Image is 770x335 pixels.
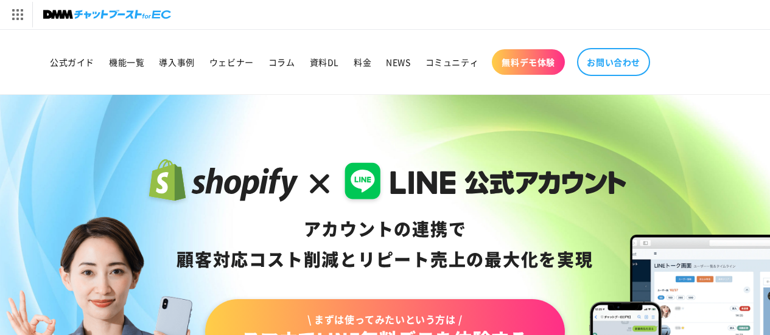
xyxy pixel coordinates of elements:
span: \ まずは使ってみたいという方は / [242,313,528,326]
span: 機能一覧 [109,57,144,67]
a: NEWS [379,49,418,75]
span: 公式ガイド [50,57,94,67]
a: ウェビナー [202,49,261,75]
a: コミュニティ [418,49,486,75]
span: 資料DL [310,57,339,67]
img: サービス [2,2,32,27]
span: ウェビナー [209,57,254,67]
span: お問い合わせ [587,57,640,67]
a: 公式ガイド [43,49,102,75]
a: 機能一覧 [102,49,152,75]
a: 無料デモ体験 [492,49,565,75]
span: 無料デモ体験 [502,57,555,67]
a: お問い合わせ [577,48,650,76]
a: 資料DL [303,49,346,75]
span: コラム [268,57,295,67]
a: コラム [261,49,303,75]
img: チャットブーストforEC [43,6,171,23]
span: 料金 [354,57,371,67]
a: 料金 [346,49,379,75]
div: アカウントの連携で 顧客対応コスト削減と リピート売上の 最大化を実現 [144,214,626,275]
span: NEWS [386,57,410,67]
span: 導入事例 [159,57,194,67]
span: コミュニティ [425,57,479,67]
a: 導入事例 [152,49,201,75]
